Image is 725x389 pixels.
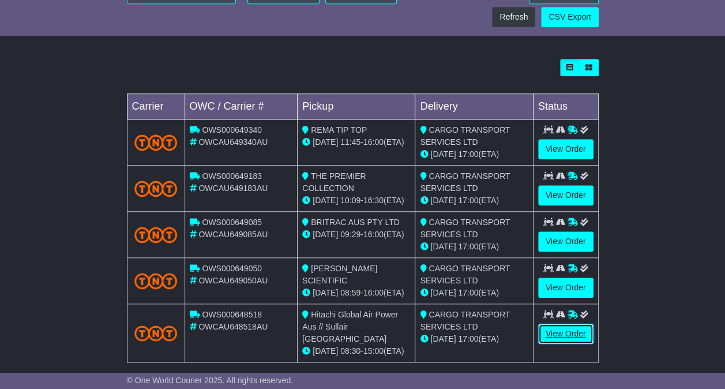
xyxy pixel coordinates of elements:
span: CARGO TRANSPORT SERVICES LTD [420,171,510,193]
span: OWCAU649183AU [198,184,268,193]
span: OWCAU648518AU [198,322,268,331]
span: OWCAU649340AU [198,137,268,147]
span: [DATE] [430,288,456,297]
span: [DATE] [313,230,338,239]
div: (ETA) [420,241,528,253]
td: OWC / Carrier # [185,94,298,119]
div: - (ETA) [302,229,410,241]
span: CARGO TRANSPORT SERVICES LTD [420,264,510,285]
span: CARGO TRANSPORT SERVICES LTD [420,218,510,239]
a: View Order [538,324,593,344]
span: 17:00 [458,288,478,297]
a: View Order [538,231,593,252]
div: - (ETA) [302,194,410,207]
span: OWS000649085 [202,218,262,227]
span: OWCAU649085AU [198,230,268,239]
span: [PERSON_NAME] SCIENTIFIC [302,264,377,285]
img: TNT_Domestic.png [134,134,178,150]
div: (ETA) [420,148,528,160]
span: 10:09 [340,196,360,205]
div: (ETA) [420,287,528,299]
span: [DATE] [313,137,338,147]
span: THE PREMIER COLLECTION [302,171,366,193]
span: 17:00 [458,196,478,205]
span: [DATE] [430,149,456,159]
img: TNT_Domestic.png [134,273,178,289]
a: CSV Export [541,7,598,27]
span: OWS000649050 [202,264,262,273]
span: [DATE] [430,196,456,205]
div: - (ETA) [302,345,410,357]
span: REMA TIP TOP [311,125,367,134]
span: 11:45 [340,137,360,147]
td: Status [533,94,598,119]
span: 17:00 [458,149,478,159]
span: [DATE] [430,242,456,251]
div: (ETA) [420,333,528,345]
span: Hitachi Global Air Power Aus // Sullair [GEOGRAPHIC_DATA] [302,310,398,343]
span: 15:00 [363,346,384,356]
span: OWCAU649050AU [198,276,268,285]
span: 08:59 [340,288,360,297]
span: OWS000648518 [202,310,262,319]
span: [DATE] [313,346,338,356]
span: © One World Courier 2025. All rights reserved. [127,376,294,385]
span: 09:29 [340,230,360,239]
span: 17:00 [458,242,478,251]
td: Pickup [298,94,415,119]
div: - (ETA) [302,287,410,299]
span: 16:00 [363,288,384,297]
button: Refresh [492,7,535,27]
span: [DATE] [313,196,338,205]
span: 16:00 [363,230,384,239]
div: - (ETA) [302,136,410,148]
img: TNT_Domestic.png [134,227,178,242]
img: TNT_Domestic.png [134,181,178,196]
span: 16:30 [363,196,384,205]
span: OWS000649340 [202,125,262,134]
div: (ETA) [420,194,528,207]
span: [DATE] [313,288,338,297]
a: View Order [538,278,593,298]
a: View Order [538,139,593,159]
img: TNT_Domestic.png [134,326,178,341]
span: CARGO TRANSPORT SERVICES LTD [420,310,510,331]
span: [DATE] [430,334,456,343]
span: CARGO TRANSPORT SERVICES LTD [420,125,510,147]
span: OWS000649183 [202,171,262,181]
span: BRITRAC AUS PTY LTD [311,218,400,227]
td: Carrier [127,94,185,119]
td: Delivery [415,94,533,119]
span: 17:00 [458,334,478,343]
span: 16:00 [363,137,384,147]
span: 08:30 [340,346,360,356]
a: View Order [538,185,593,205]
